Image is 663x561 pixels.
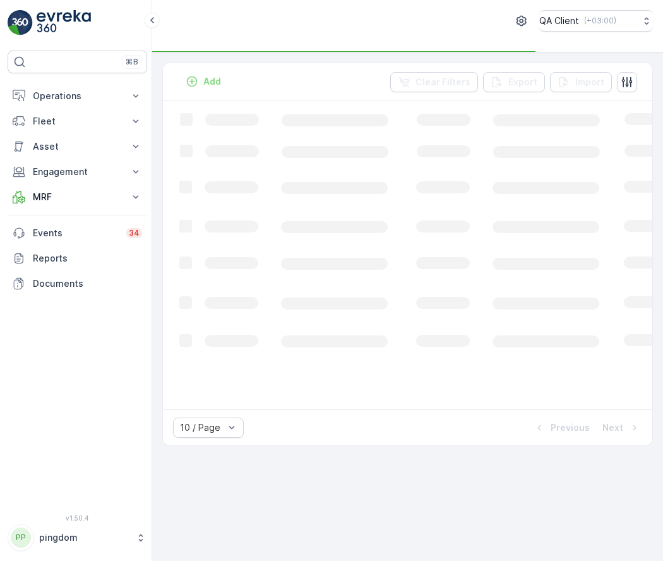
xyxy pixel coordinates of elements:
button: Engagement [8,159,147,184]
p: ⌘B [126,57,138,67]
a: Events34 [8,220,147,246]
img: logo_light-DOdMpM7g.png [37,10,91,35]
p: Previous [551,421,590,434]
p: Asset [33,140,122,153]
button: Clear Filters [390,72,478,92]
button: Operations [8,83,147,109]
button: Asset [8,134,147,159]
p: Fleet [33,115,122,128]
span: v 1.50.4 [8,514,147,522]
p: Add [203,75,221,88]
p: Documents [33,277,142,290]
img: logo [8,10,33,35]
p: QA Client [539,15,579,27]
p: pingdom [39,531,129,544]
button: MRF [8,184,147,210]
a: Documents [8,271,147,296]
button: PPpingdom [8,524,147,551]
button: Export [483,72,545,92]
p: Clear Filters [415,76,470,88]
p: Operations [33,90,122,102]
p: Export [508,76,537,88]
p: MRF [33,191,122,203]
p: 34 [129,228,140,238]
button: Previous [532,420,591,435]
a: Reports [8,246,147,271]
button: Import [550,72,612,92]
p: Next [602,421,623,434]
button: Add [181,74,226,89]
button: Fleet [8,109,147,134]
p: Reports [33,252,142,265]
button: Next [601,420,642,435]
p: ( +03:00 ) [584,16,616,26]
p: Events [33,227,119,239]
p: Import [575,76,604,88]
div: PP [11,528,31,548]
p: Engagement [33,166,122,178]
button: QA Client(+03:00) [539,10,653,32]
